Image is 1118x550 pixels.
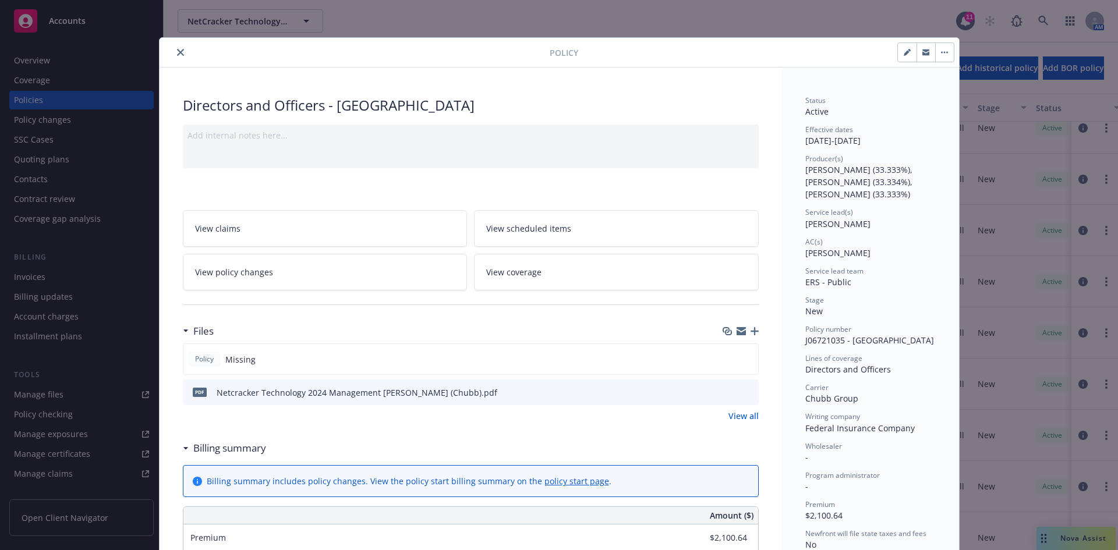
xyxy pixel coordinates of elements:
[193,388,207,396] span: pdf
[805,393,858,404] span: Chubb Group
[805,353,862,363] span: Lines of coverage
[193,324,214,339] h3: Files
[710,509,753,521] span: Amount ($)
[805,125,936,147] div: [DATE] - [DATE]
[805,106,829,117] span: Active
[805,481,808,492] span: -
[183,95,759,115] div: Directors and Officers - [GEOGRAPHIC_DATA]
[217,386,497,399] div: Netcracker Technology 2024 Management [PERSON_NAME] (Chubb).pdf
[474,254,759,290] a: View coverage
[805,411,860,421] span: Writing company
[725,386,734,399] button: download file
[805,499,835,509] span: Premium
[805,441,842,451] span: Wholesaler
[805,95,826,105] span: Status
[805,295,824,305] span: Stage
[193,441,266,456] h3: Billing summary
[486,266,542,278] span: View coverage
[805,510,843,521] span: $2,100.64
[183,210,468,247] a: View claims
[805,125,853,134] span: Effective dates
[193,354,216,364] span: Policy
[805,335,934,346] span: J06721035 - [GEOGRAPHIC_DATA]
[805,324,851,334] span: Policy number
[805,528,926,538] span: Newfront will file state taxes and fees
[805,363,936,375] div: Directors and Officers
[195,222,240,235] span: View claims
[805,382,829,392] span: Carrier
[805,423,915,434] span: Federal Insurance Company
[544,476,609,487] a: policy start page
[805,470,880,480] span: Program administrator
[805,276,851,288] span: ERS - Public
[195,266,273,278] span: View policy changes
[805,266,864,276] span: Service lead team
[550,47,578,59] span: Policy
[805,164,915,200] span: [PERSON_NAME] (33.333%), [PERSON_NAME] (33.334%), [PERSON_NAME] (33.333%)
[805,207,853,217] span: Service lead(s)
[486,222,571,235] span: View scheduled items
[183,441,266,456] div: Billing summary
[805,247,871,258] span: [PERSON_NAME]
[183,324,214,339] div: Files
[207,475,611,487] div: Billing summary includes policy changes. View the policy start billing summary on the .
[225,353,256,366] span: Missing
[805,306,823,317] span: New
[805,237,823,247] span: AC(s)
[805,218,871,229] span: [PERSON_NAME]
[728,410,759,422] a: View all
[474,210,759,247] a: View scheduled items
[805,452,808,463] span: -
[805,539,816,550] span: No
[805,154,843,164] span: Producer(s)
[744,386,754,399] button: preview file
[678,529,754,547] input: 0.00
[174,45,187,59] button: close
[187,129,754,141] div: Add internal notes here...
[190,532,226,543] span: Premium
[183,254,468,290] a: View policy changes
